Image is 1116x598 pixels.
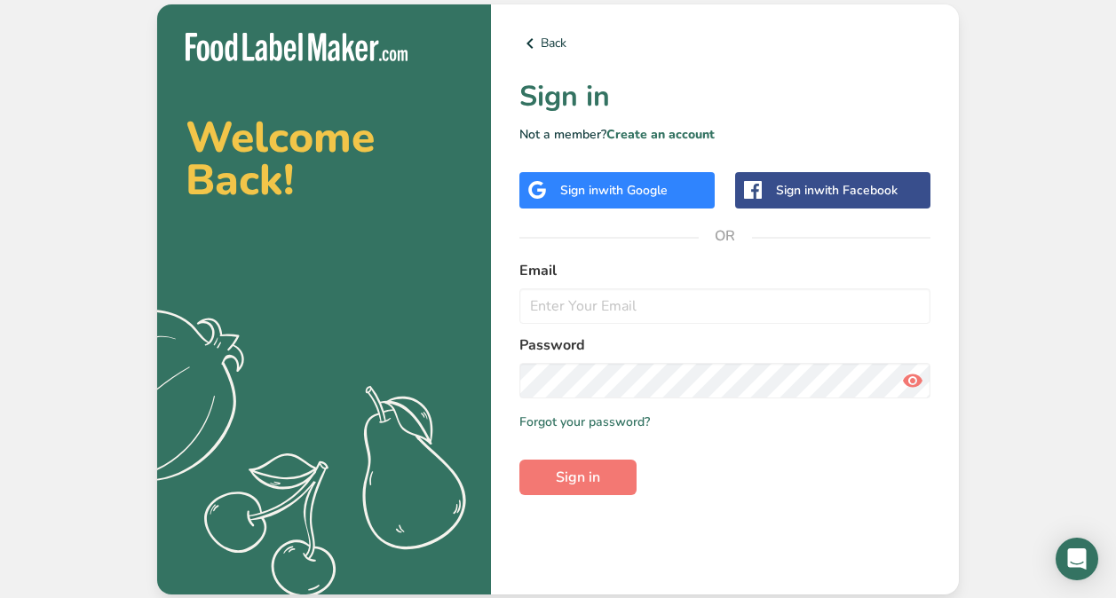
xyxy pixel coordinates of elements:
[519,33,930,54] a: Back
[519,260,930,281] label: Email
[519,460,637,495] button: Sign in
[814,182,898,199] span: with Facebook
[519,413,650,431] a: Forgot your password?
[776,181,898,200] div: Sign in
[598,182,668,199] span: with Google
[519,125,930,144] p: Not a member?
[519,288,930,324] input: Enter Your Email
[186,116,463,201] h2: Welcome Back!
[556,467,600,488] span: Sign in
[186,33,408,62] img: Food Label Maker
[560,181,668,200] div: Sign in
[699,209,752,263] span: OR
[1056,538,1098,580] div: Open Intercom Messenger
[519,334,930,356] label: Password
[519,75,930,118] h1: Sign in
[606,126,715,143] a: Create an account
